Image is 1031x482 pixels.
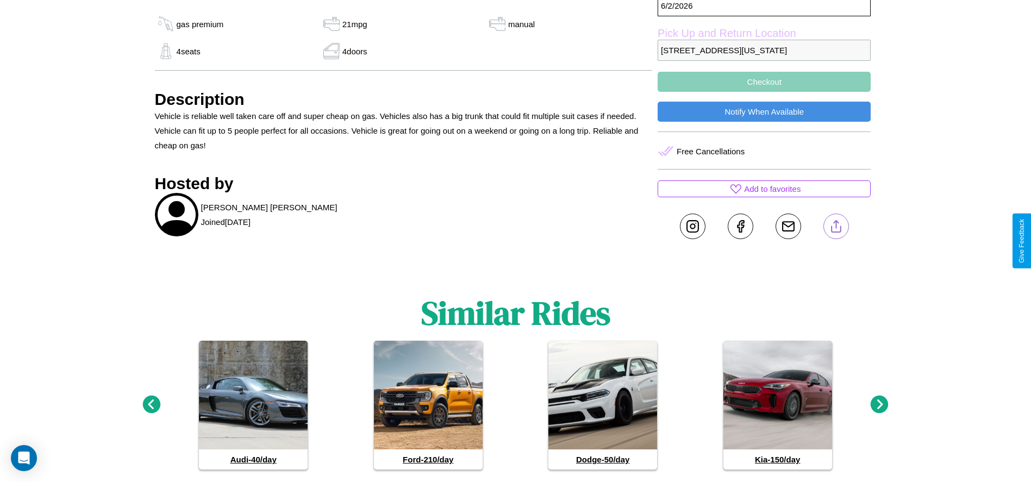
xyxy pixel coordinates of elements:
[677,144,745,159] p: Free Cancellations
[201,200,338,215] p: [PERSON_NAME] [PERSON_NAME]
[723,449,832,470] h4: Kia - 150 /day
[177,44,201,59] p: 4 seats
[374,449,483,470] h4: Ford - 210 /day
[486,16,508,32] img: gas
[658,40,871,61] p: [STREET_ADDRESS][US_STATE]
[342,44,367,59] p: 4 doors
[199,341,308,470] a: Audi-40/day
[658,180,871,197] button: Add to favorites
[342,17,367,32] p: 21 mpg
[199,449,308,470] h4: Audi - 40 /day
[374,341,483,470] a: Ford-210/day
[508,17,535,32] p: manual
[658,27,871,40] label: Pick Up and Return Location
[201,215,251,229] p: Joined [DATE]
[421,291,610,335] h1: Similar Rides
[177,17,224,32] p: gas premium
[321,16,342,32] img: gas
[155,109,653,153] p: Vehicle is reliable well taken care off and super cheap on gas. Vehicles also has a big trunk tha...
[155,90,653,109] h3: Description
[321,43,342,59] img: gas
[11,445,37,471] div: Open Intercom Messenger
[1018,219,1026,263] div: Give Feedback
[155,174,653,193] h3: Hosted by
[155,16,177,32] img: gas
[723,341,832,470] a: Kia-150/day
[548,341,657,470] a: Dodge-50/day
[548,449,657,470] h4: Dodge - 50 /day
[658,72,871,92] button: Checkout
[744,181,801,196] p: Add to favorites
[658,102,871,122] button: Notify When Available
[155,43,177,59] img: gas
